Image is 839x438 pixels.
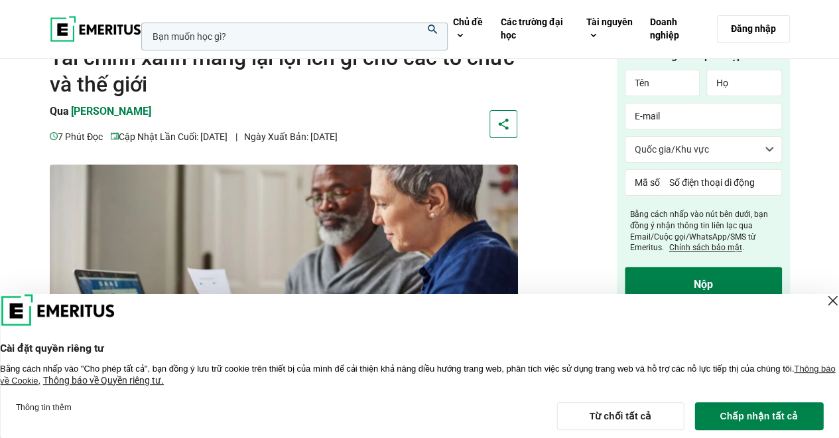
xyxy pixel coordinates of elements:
img: Tài chính xanh mang lại lợi ích gì cho các tổ chức và thế giới | tài chính | Emeritus [50,165,518,410]
font: 7 phút đọc [58,131,103,142]
font: Cập nhật lần cuối: [DATE] [119,131,227,142]
select: Quốc gia [625,136,782,163]
input: Họ [706,70,782,96]
font: . [742,243,744,252]
font: Đăng nhập [731,23,776,34]
input: woocommerce-product-search-field-0 [141,23,448,50]
font: Doanh nghiệp [650,17,679,40]
font: [PERSON_NAME] [71,105,151,117]
font: Các trường đại học [501,17,563,40]
img: lượt xem video [111,132,119,140]
font: Qua [50,105,69,117]
input: Nộp [625,267,782,303]
input: Tên [625,70,700,96]
a: Đăng nhập [717,15,790,43]
font: Tài nguyên [586,17,633,27]
input: Mã số [625,169,660,196]
font: | [235,131,237,142]
input: Số điện thoại di động [660,169,782,196]
font: Ngày xuất bản: [DATE] [244,131,338,142]
input: E-mail [625,103,782,129]
a: Chính sách bảo mật [669,243,742,252]
font: Chủ đề [453,17,483,27]
font: Tài chính xanh mang lại lợi ích gì cho các tổ chức và thế giới [50,45,515,97]
a: [PERSON_NAME] [71,104,151,129]
font: Bằng cách nhấp vào nút bên dưới, bạn đồng ý nhận thông tin liên lạc qua Email/Cuộc gọi/WhatsApp/S... [630,210,768,252]
font: Đẩy nhanh sự nghiệp của bạn với chương trình phù hợp [625,34,766,61]
img: lượt xem video [50,132,58,140]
